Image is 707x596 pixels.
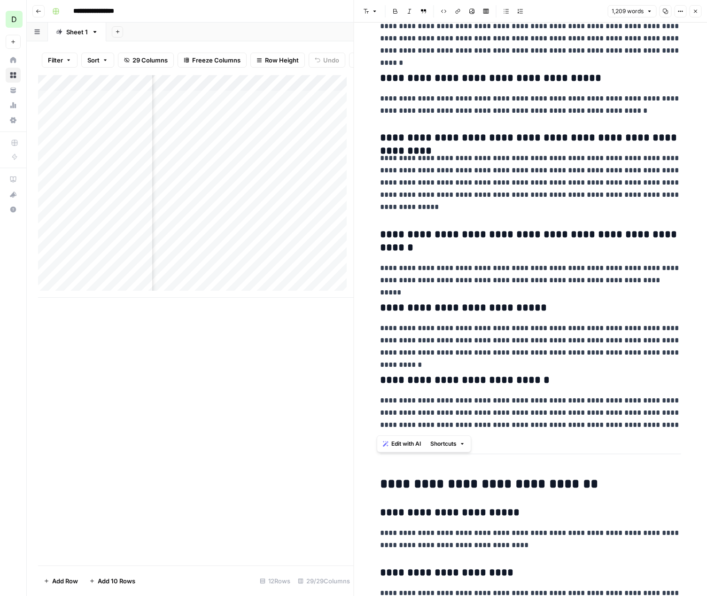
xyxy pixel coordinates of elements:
[87,55,100,65] span: Sort
[52,576,78,586] span: Add Row
[42,53,78,68] button: Filter
[309,53,345,68] button: Undo
[98,576,135,586] span: Add 10 Rows
[294,573,354,588] div: 29/29 Columns
[6,187,20,201] div: What's new?
[250,53,305,68] button: Row Height
[48,55,63,65] span: Filter
[265,55,299,65] span: Row Height
[607,5,656,17] button: 1,209 words
[6,68,21,83] a: Browse
[6,98,21,113] a: Usage
[256,573,294,588] div: 12 Rows
[66,27,88,37] div: Sheet 1
[379,438,425,450] button: Edit with AI
[6,172,21,187] a: AirOps Academy
[6,202,21,217] button: Help + Support
[6,113,21,128] a: Settings
[38,573,84,588] button: Add Row
[84,573,141,588] button: Add 10 Rows
[427,438,469,450] button: Shortcuts
[391,440,421,448] span: Edit with AI
[430,440,457,448] span: Shortcuts
[132,55,168,65] span: 29 Columns
[81,53,114,68] button: Sort
[6,8,21,31] button: Workspace: DomoAI
[612,7,644,15] span: 1,209 words
[118,53,174,68] button: 29 Columns
[192,55,241,65] span: Freeze Columns
[11,14,17,25] span: D
[48,23,106,41] a: Sheet 1
[323,55,339,65] span: Undo
[6,187,21,202] button: What's new?
[6,83,21,98] a: Your Data
[178,53,247,68] button: Freeze Columns
[6,53,21,68] a: Home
